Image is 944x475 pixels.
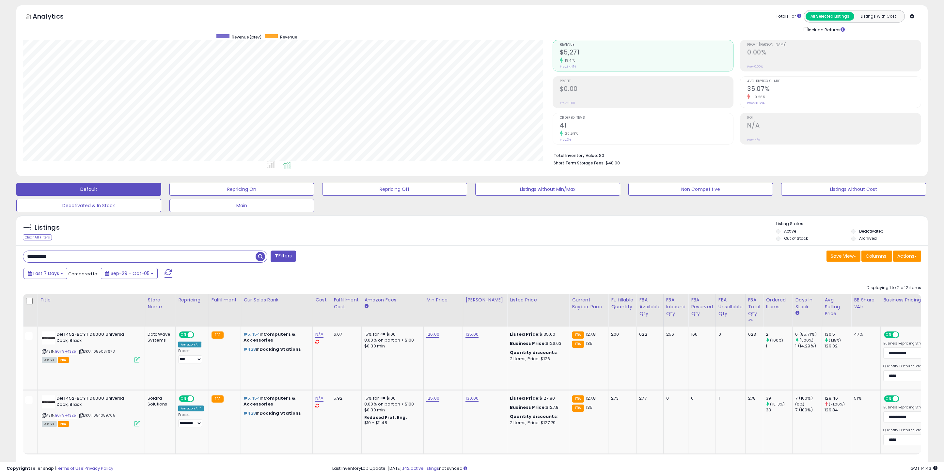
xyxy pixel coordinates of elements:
div: 6 (85.71%) [795,331,822,337]
strong: Copyright [7,465,30,471]
div: 0 [718,331,740,337]
span: Computers & Accessories [244,331,295,343]
b: Business Price: [510,404,546,410]
small: FBA [572,405,584,412]
div: 15% for <= $100 [364,395,418,401]
a: 126.00 [426,331,439,338]
a: 142 active listings [403,465,439,471]
span: 135 [586,404,592,410]
div: 39 [766,395,792,401]
div: [PERSON_NAME] [465,297,504,303]
span: OFF [193,332,204,338]
small: -9.26% [750,95,765,100]
div: 7 (100%) [795,395,822,401]
h5: Listings [35,223,60,232]
img: 21MxGhyFYEL._SL40_.jpg [42,331,55,345]
div: seller snap | | [7,466,113,472]
label: Active [784,228,796,234]
small: (500%) [799,338,813,343]
span: OFF [898,332,909,338]
span: Revenue [280,34,297,40]
b: Quantity discounts [510,349,557,356]
span: $48.00 [606,160,620,166]
b: Short Term Storage Fees: [554,160,605,166]
button: Repricing On [169,183,314,196]
div: Cost [315,297,328,303]
div: Solara Solutions [148,395,170,407]
span: Revenue (prev) [232,34,261,40]
div: Totals For [776,13,801,20]
a: Privacy Policy [85,465,113,471]
span: Columns [866,253,886,259]
div: $127.80 [510,395,564,401]
button: Listings without Cost [781,183,926,196]
button: Last 7 Days [24,268,67,279]
div: 2 [766,331,792,337]
b: Listed Price: [510,395,540,401]
div: Avg Selling Price [825,297,848,317]
h2: $5,271 [560,49,733,57]
button: Listings With Cost [854,12,903,21]
span: ON [885,332,893,338]
div: Include Returns [799,26,853,33]
div: 166 [691,331,711,337]
span: | SKU: 1055037673 [78,349,115,354]
span: FBA [58,357,69,363]
button: All Selected Listings [806,12,854,21]
a: 125.00 [426,395,439,402]
small: Amazon Fees. [364,303,368,309]
div: DataWave Systems [148,331,170,343]
div: FBA Total Qty [748,297,761,317]
div: 0 [666,395,684,401]
div: 5.92 [334,395,356,401]
span: OFF [193,396,204,402]
small: FBA [212,395,224,403]
button: Deactivated & In Stock [16,199,161,212]
span: All listings currently available for purchase on Amazon [42,357,57,363]
span: Ordered Items [560,116,733,120]
span: Docking Stations [260,410,301,416]
button: Default [16,183,161,196]
div: Clear All Filters [23,234,52,240]
small: FBA [572,341,584,348]
label: Quantity Discount Strategy: [883,364,931,369]
div: $10 - $11.48 [364,420,418,426]
span: 127.8 [586,395,596,401]
span: Avg. Buybox Share [747,80,921,83]
div: Amazon Fees [364,297,421,303]
div: $135.00 [510,331,564,337]
span: Sep-29 - Oct-05 [111,270,149,277]
button: Save View [826,251,860,262]
small: (1.15%) [829,338,841,343]
span: ON [180,396,188,402]
h2: 41 [560,122,733,130]
button: Columns [861,251,892,262]
p: in [244,395,307,407]
div: ASIN: [42,331,140,362]
div: Amazon AI * [178,406,204,411]
small: 20.59% [563,131,578,136]
span: 127.8 [586,331,596,337]
label: Business Repricing Strategy: [883,341,931,346]
div: Ordered Items [766,297,790,310]
div: 273 [611,395,631,401]
p: Listing States: [776,221,928,227]
button: Repricing Off [322,183,467,196]
a: 130.00 [465,395,479,402]
span: ON [885,396,893,402]
div: 129.84 [825,407,851,413]
li: $0 [554,151,916,159]
h2: 0.00% [747,49,921,57]
h2: 35.07% [747,85,921,94]
div: $127.8 [510,405,564,410]
div: $0.30 min [364,407,418,413]
small: Prev: 0.00% [747,65,763,69]
h2: $0.00 [560,85,733,94]
div: 7 (100%) [795,407,822,413]
small: (18.18%) [770,402,784,407]
p: in [244,346,307,352]
small: (0%) [795,402,804,407]
small: Prev: N/A [747,138,760,142]
span: All listings currently available for purchase on Amazon [42,421,57,427]
div: 623 [748,331,758,337]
